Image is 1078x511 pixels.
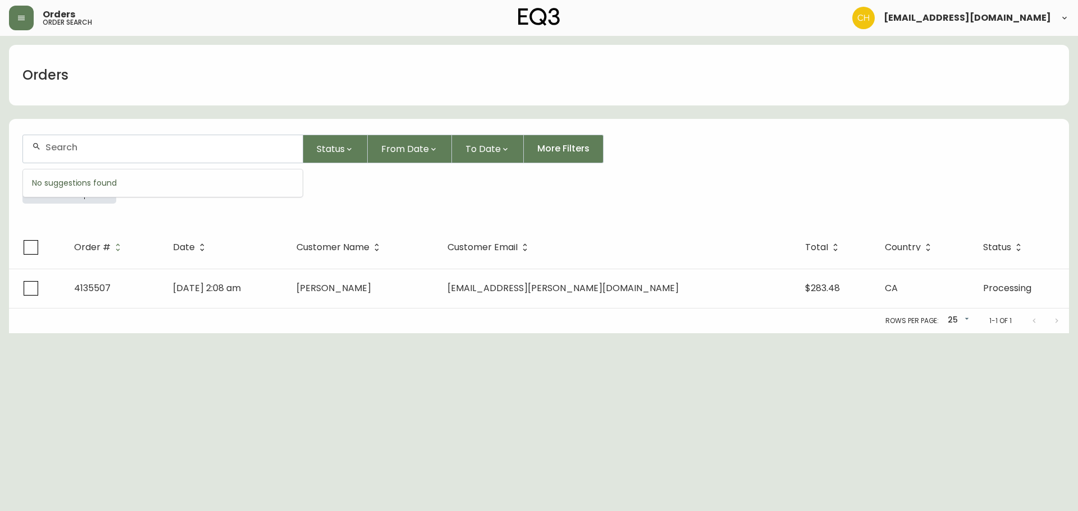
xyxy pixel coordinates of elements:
span: Customer Name [296,242,384,252]
p: 1-1 of 1 [989,316,1012,326]
span: [PERSON_NAME] [296,282,371,294]
span: $283.48 [805,282,840,294]
div: 25 [943,311,971,330]
span: Status [983,242,1026,252]
button: From Date [368,135,452,163]
input: Search [45,142,294,153]
span: CA [885,282,898,294]
img: logo [518,8,560,26]
span: [EMAIL_ADDRESS][PERSON_NAME][DOMAIN_NAME] [447,282,679,294]
span: Customer Email [447,244,518,251]
span: 4135507 [74,282,111,294]
span: Total [805,242,843,252]
span: Customer Email [447,242,532,252]
button: To Date [452,135,524,163]
span: From Date [381,142,429,156]
span: Status [983,244,1011,251]
span: Total [805,244,828,251]
span: To Date [465,142,501,156]
img: 6288462cea190ebb98a2c2f3c744dd7e [852,7,875,29]
span: Order # [74,242,125,252]
span: Customer Name [296,244,369,251]
span: Processing [983,282,1031,294]
p: Rows per page: [885,316,939,326]
span: Order # [74,244,111,251]
span: Country [885,242,935,252]
span: [EMAIL_ADDRESS][DOMAIN_NAME] [884,13,1051,22]
span: Date [173,242,209,252]
button: More Filters [524,135,604,163]
div: No suggestions found [23,169,303,197]
h1: Orders [22,66,68,85]
span: Date [173,244,195,251]
span: Status [317,142,345,156]
span: Country [885,244,921,251]
span: [DATE] 2:08 am [173,282,241,294]
h5: order search [43,19,92,26]
span: Orders [43,10,75,19]
span: More Filters [537,142,590,155]
button: Status [303,135,368,163]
